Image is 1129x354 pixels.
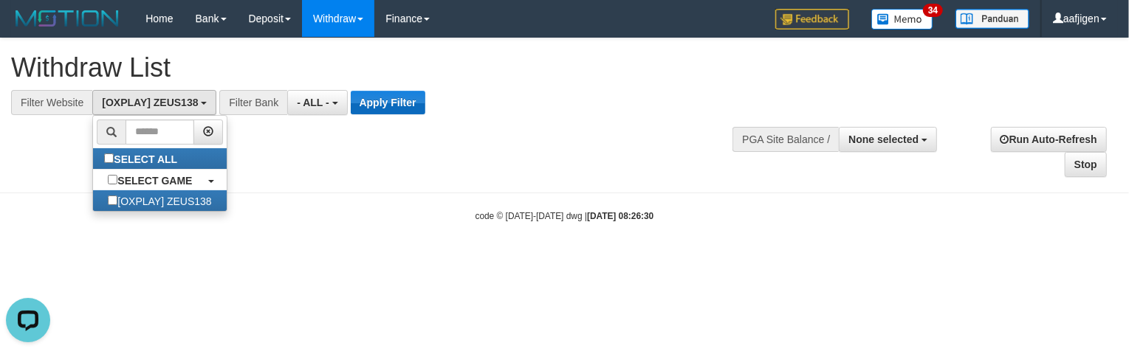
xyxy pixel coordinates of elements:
[92,90,216,115] button: [OXPLAY] ZEUS138
[1065,152,1107,177] a: Stop
[848,133,919,145] span: None selected
[587,211,653,221] strong: [DATE] 08:26:30
[839,127,937,152] button: None selected
[93,190,226,211] label: [OXPLAY] ZEUS138
[6,6,50,50] button: Open LiveChat chat widget
[104,153,114,163] input: SELECT ALL
[991,127,1107,152] a: Run Auto-Refresh
[775,9,849,29] img: Feedback.jpg
[93,148,192,169] label: SELECT ALL
[11,7,123,29] img: MOTION_logo.png
[955,9,1029,29] img: panduan.png
[871,9,933,29] img: Button%20Memo.svg
[476,211,654,221] small: code © [DATE]-[DATE] dwg |
[102,97,198,108] span: [OXPLAY] ZEUS138
[297,97,329,108] span: - ALL -
[287,90,347,115] button: - ALL -
[93,170,226,190] a: SELECT GAME
[219,90,287,115] div: Filter Bank
[108,195,117,205] input: [OXPLAY] ZEUS138
[351,91,425,114] button: Apply Filter
[11,53,738,83] h1: Withdraw List
[108,175,117,184] input: SELECT GAME
[923,4,943,17] span: 34
[732,127,839,152] div: PGA Site Balance /
[117,175,192,187] b: SELECT GAME
[11,90,92,115] div: Filter Website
